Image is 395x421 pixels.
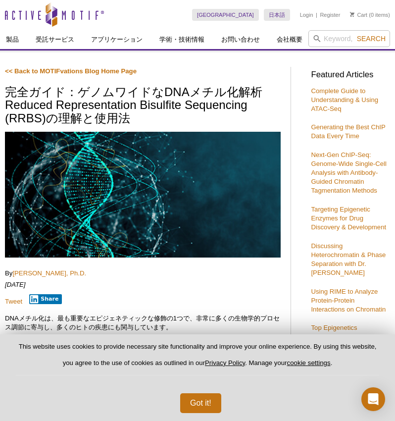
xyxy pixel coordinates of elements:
p: DNAメチル化は、最も重要なエピジェネティックな修飾の1つで、非常に多くの生物学的プロセス調節に寄与し、多くのヒトの疾患にも関与しています。 [5,314,281,332]
a: Generating the Best ChIP Data Every Time [311,123,385,140]
h3: Featured Articles [311,71,390,79]
a: 会社概要 [271,30,308,49]
a: << Back to MOTIFvations Blog Home Page [5,67,137,75]
a: Targeting Epigenetic Enzymes for Drug Discovery & Development [311,206,386,231]
h1: 完全ガイド：ゲノムワイドなDNAメチル化解析 Reduced Representation Bisulfite Sequencing (RRBS)の理解と使用法 [5,86,281,126]
em: [DATE] [5,281,26,288]
p: This website uses cookies to provide necessary site functionality and improve your online experie... [16,342,379,375]
input: Keyword, Cat. No. [308,30,390,47]
a: Register [320,11,340,18]
li: (0 items) [350,9,390,21]
a: Top Epigenetics Breakthroughs of 2018 [311,324,377,340]
a: Using RIME to Analyze Protein-Protein Interactions on Chromatin [311,288,386,313]
a: Login [300,11,313,18]
img: RRBS [5,132,281,258]
a: 日本語 [264,9,290,21]
a: 学術・技術情報 [153,30,210,49]
img: Your Cart [350,12,354,17]
a: [GEOGRAPHIC_DATA] [192,9,259,21]
a: お問い合わせ [215,30,266,49]
a: Privacy Policy [205,359,245,367]
div: Open Intercom Messenger [361,387,385,411]
button: cookie settings [287,359,330,367]
button: Got it! [180,393,221,413]
p: By [5,269,281,278]
a: 受託サービス [30,30,80,49]
a: Cart [350,11,367,18]
a: [PERSON_NAME], Ph.D. [12,269,86,277]
button: Share [29,294,62,304]
a: Tweet [5,298,22,305]
li: | [316,9,317,21]
button: Search [354,34,389,43]
a: Complete Guide to Understanding & Using ATAC-Seq [311,87,378,112]
span: Search [357,35,386,43]
a: Next-Gen ChIP-Seq: Genome-Wide Single-Cell Analysis with Antibody-Guided Chromatin Tagmentation M... [311,151,386,194]
a: Discussing Heterochromatin & Phase Separation with Dr. [PERSON_NAME] [311,242,386,276]
a: アプリケーション [85,30,148,49]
